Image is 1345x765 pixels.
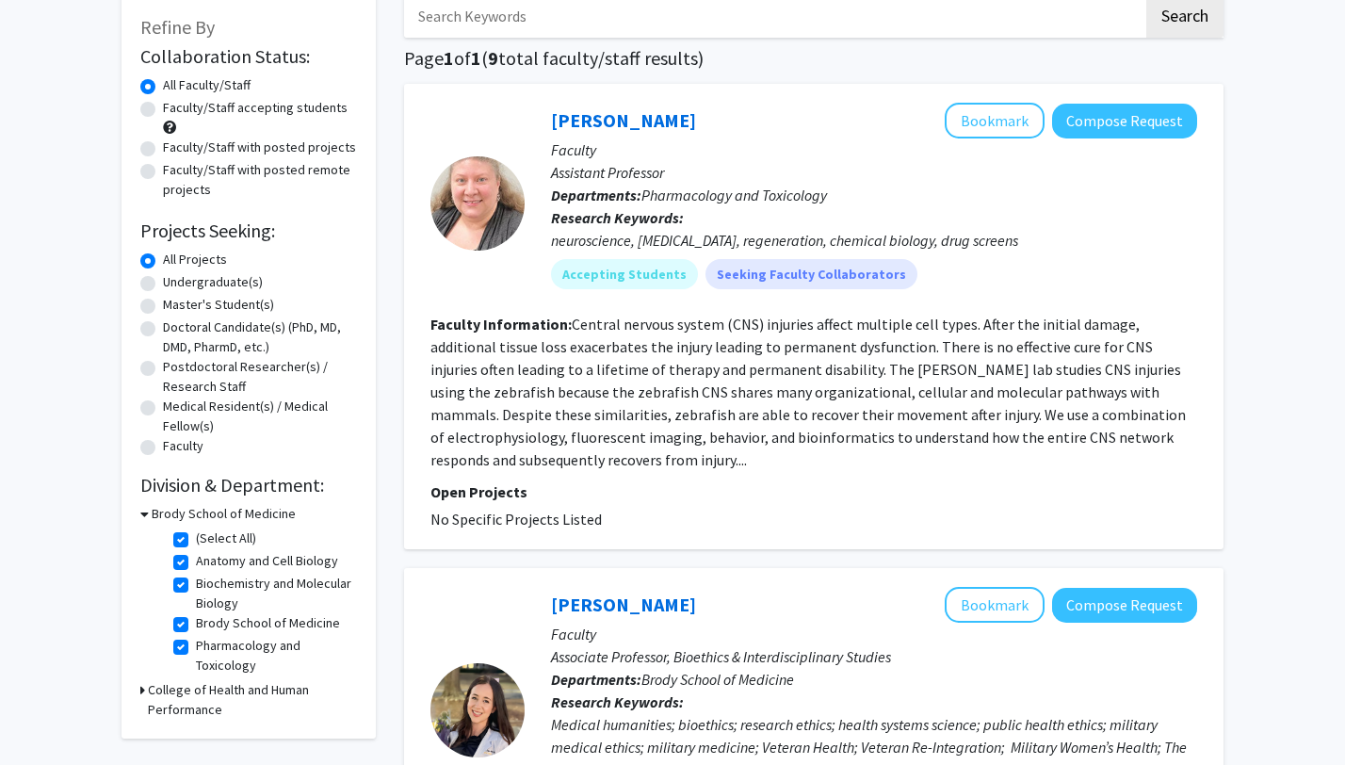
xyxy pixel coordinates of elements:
[163,397,357,436] label: Medical Resident(s) / Medical Fellow(s)
[163,98,348,118] label: Faculty/Staff accepting students
[551,161,1197,184] p: Assistant Professor
[945,587,1045,623] button: Add Sheena Eagan to Bookmarks
[551,692,684,711] b: Research Keywords:
[163,317,357,357] label: Doctoral Candidate(s) (PhD, MD, DMD, PharmD, etc.)
[551,259,698,289] mat-chip: Accepting Students
[444,46,454,70] span: 1
[430,315,572,334] b: Faculty Information:
[641,670,794,689] span: Brody School of Medicine
[430,510,602,529] span: No Specific Projects Listed
[163,138,356,157] label: Faculty/Staff with posted projects
[163,295,274,315] label: Master's Student(s)
[196,529,256,548] label: (Select All)
[1052,588,1197,623] button: Compose Request to Sheena Eagan
[641,186,827,204] span: Pharmacology and Toxicology
[163,160,357,200] label: Faculty/Staff with posted remote projects
[551,645,1197,668] p: Associate Professor, Bioethics & Interdisciplinary Studies
[163,250,227,269] label: All Projects
[140,220,357,242] h2: Projects Seeking:
[551,229,1197,252] div: neuroscience, [MEDICAL_DATA], regeneration, chemical biology, drug screens
[551,670,641,689] b: Departments:
[551,108,696,132] a: [PERSON_NAME]
[140,45,357,68] h2: Collaboration Status:
[705,259,917,289] mat-chip: Seeking Faculty Collaborators
[551,138,1197,161] p: Faculty
[430,315,1186,469] fg-read-more: Central nervous system (CNS) injuries affect multiple cell types. After the initial damage, addit...
[163,436,203,456] label: Faculty
[163,75,251,95] label: All Faculty/Staff
[1052,104,1197,138] button: Compose Request to Karen Mruk
[945,103,1045,138] button: Add Karen Mruk to Bookmarks
[140,474,357,496] h2: Division & Department:
[196,574,352,613] label: Biochemistry and Molecular Biology
[471,46,481,70] span: 1
[404,47,1223,70] h1: Page of ( total faculty/staff results)
[551,208,684,227] b: Research Keywords:
[551,623,1197,645] p: Faculty
[196,551,338,571] label: Anatomy and Cell Biology
[488,46,498,70] span: 9
[152,504,296,524] h3: Brody School of Medicine
[148,680,357,720] h3: College of Health and Human Performance
[551,186,641,204] b: Departments:
[163,272,263,292] label: Undergraduate(s)
[430,480,1197,503] p: Open Projects
[551,593,696,616] a: [PERSON_NAME]
[196,636,352,675] label: Pharmacology and Toxicology
[196,613,340,633] label: Brody School of Medicine
[14,680,80,751] iframe: Chat
[140,15,215,39] span: Refine By
[163,357,357,397] label: Postdoctoral Researcher(s) / Research Staff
